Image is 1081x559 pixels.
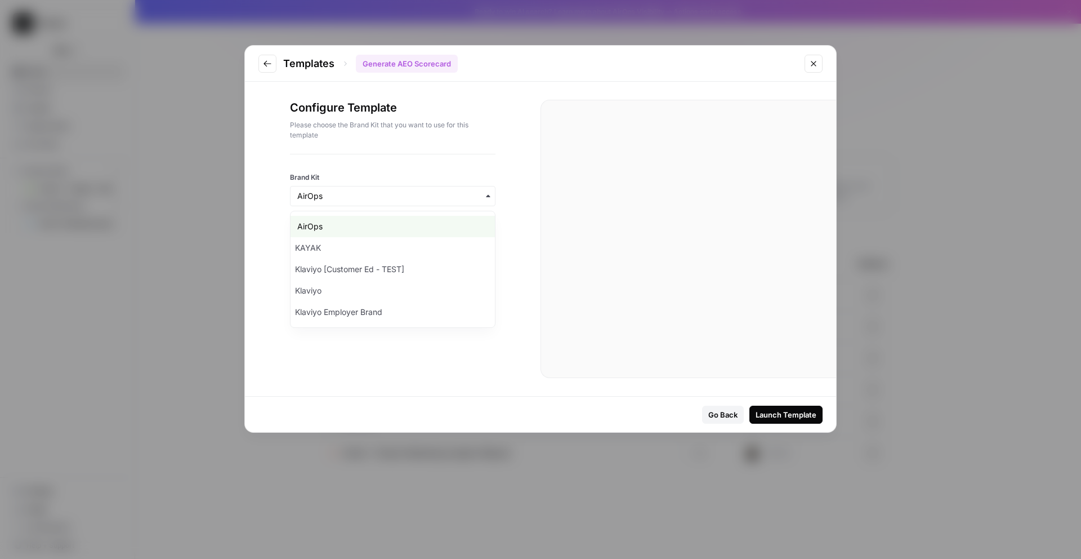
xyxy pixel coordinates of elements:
div: Klaviyo [Customer Ed - TEST] [291,259,495,280]
button: Go to previous step [258,55,276,73]
div: Klaviyo [291,280,495,301]
div: Go Back [708,409,738,420]
div: KAYAK [291,237,495,259]
label: Brand Kit [290,172,495,183]
div: Templates [283,55,458,73]
div: Launch Template [756,409,816,420]
button: Launch Template [749,406,823,424]
div: Configure Template [290,100,495,154]
div: AirOps [291,216,495,237]
input: AirOps [297,190,488,202]
button: Close modal [805,55,823,73]
p: Please choose the Brand Kit that you want to use for this template [290,120,495,140]
button: Go Back [702,406,744,424]
div: Generate AEO Scorecard [356,55,458,73]
div: Klaviyo Employer Brand [291,301,495,323]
